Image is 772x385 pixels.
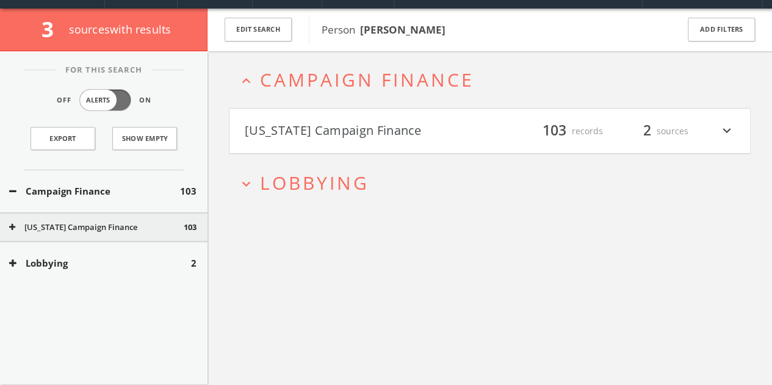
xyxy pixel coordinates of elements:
[31,127,95,150] a: Export
[139,95,151,106] span: On
[180,184,197,198] span: 103
[184,221,197,234] span: 103
[360,23,446,37] b: [PERSON_NAME]
[9,256,191,270] button: Lobbying
[537,120,572,142] span: 103
[260,67,474,92] span: Campaign Finance
[245,121,490,142] button: [US_STATE] Campaign Finance
[238,70,751,90] button: expand_lessCampaign Finance
[69,22,171,37] span: source s with results
[238,176,254,192] i: expand_more
[112,127,177,150] button: Show Empty
[191,256,197,270] span: 2
[530,121,603,142] div: records
[9,184,180,198] button: Campaign Finance
[238,73,254,89] i: expand_less
[615,121,688,142] div: sources
[638,120,657,142] span: 2
[56,64,151,76] span: For This Search
[41,15,64,43] span: 3
[719,121,735,142] i: expand_more
[238,173,751,193] button: expand_moreLobbying
[322,23,446,37] span: Person
[688,18,755,41] button: Add Filters
[260,170,369,195] span: Lobbying
[57,95,71,106] span: Off
[9,221,184,234] button: [US_STATE] Campaign Finance
[225,18,292,41] button: Edit Search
